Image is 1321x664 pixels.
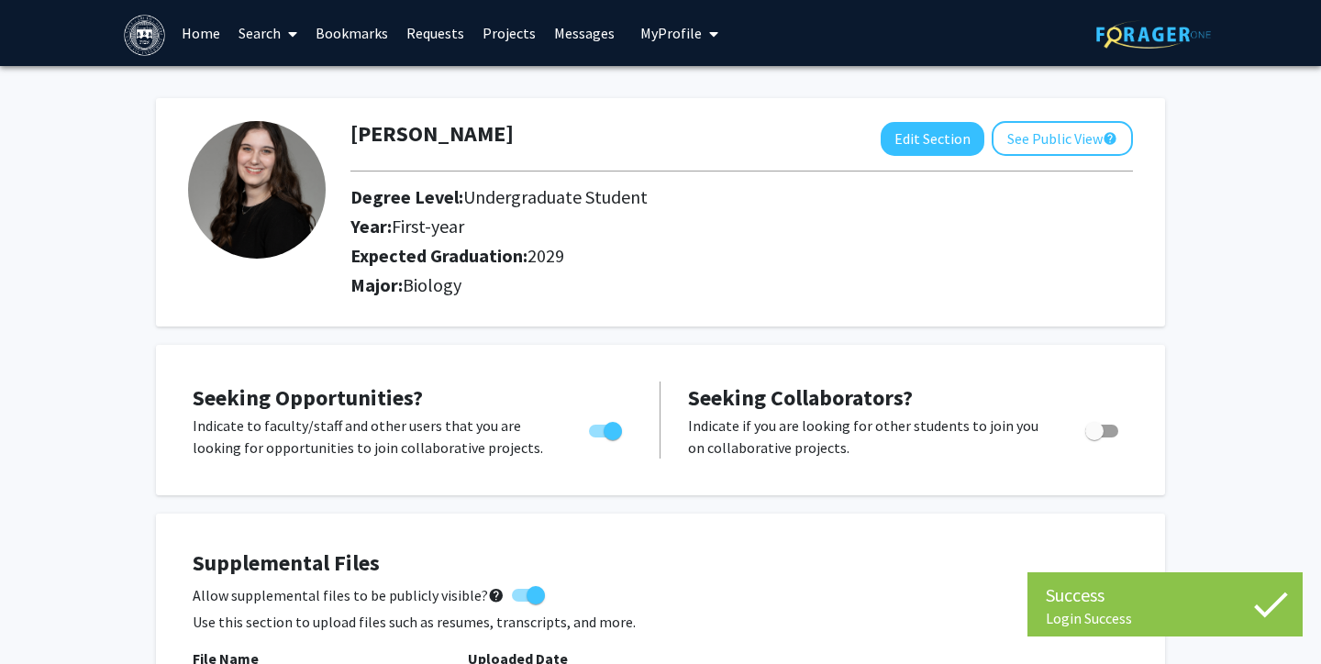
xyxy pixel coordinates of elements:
[188,121,326,259] img: Profile Picture
[193,383,423,412] span: Seeking Opportunities?
[545,1,624,65] a: Messages
[1046,609,1284,627] div: Login Success
[306,1,397,65] a: Bookmarks
[1078,415,1128,442] div: Toggle
[488,584,505,606] mat-icon: help
[350,216,1030,238] h2: Year:
[350,274,1133,296] h2: Major:
[1096,20,1211,49] img: ForagerOne Logo
[193,584,505,606] span: Allow supplemental files to be publicly visible?
[640,24,702,42] span: My Profile
[688,415,1050,459] p: Indicate if you are looking for other students to join you on collaborative projects.
[473,1,545,65] a: Projects
[392,215,464,238] span: First-year
[172,1,229,65] a: Home
[193,550,1128,577] h4: Supplemental Files
[397,1,473,65] a: Requests
[350,186,1030,208] h2: Degree Level:
[527,244,564,267] span: 2029
[350,245,1030,267] h2: Expected Graduation:
[193,611,1128,633] p: Use this section to upload files such as resumes, transcripts, and more.
[992,121,1133,156] button: See Public View
[463,185,648,208] span: Undergraduate Student
[1103,127,1117,149] mat-icon: help
[881,122,984,156] button: Edit Section
[582,415,632,442] div: Toggle
[403,273,461,296] span: Biology
[1046,581,1284,609] div: Success
[350,121,514,148] h1: [PERSON_NAME]
[193,415,554,459] p: Indicate to faculty/staff and other users that you are looking for opportunities to join collabor...
[688,383,913,412] span: Seeking Collaborators?
[229,1,306,65] a: Search
[124,15,165,56] img: Brandeis University Logo
[1243,581,1307,650] iframe: Chat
